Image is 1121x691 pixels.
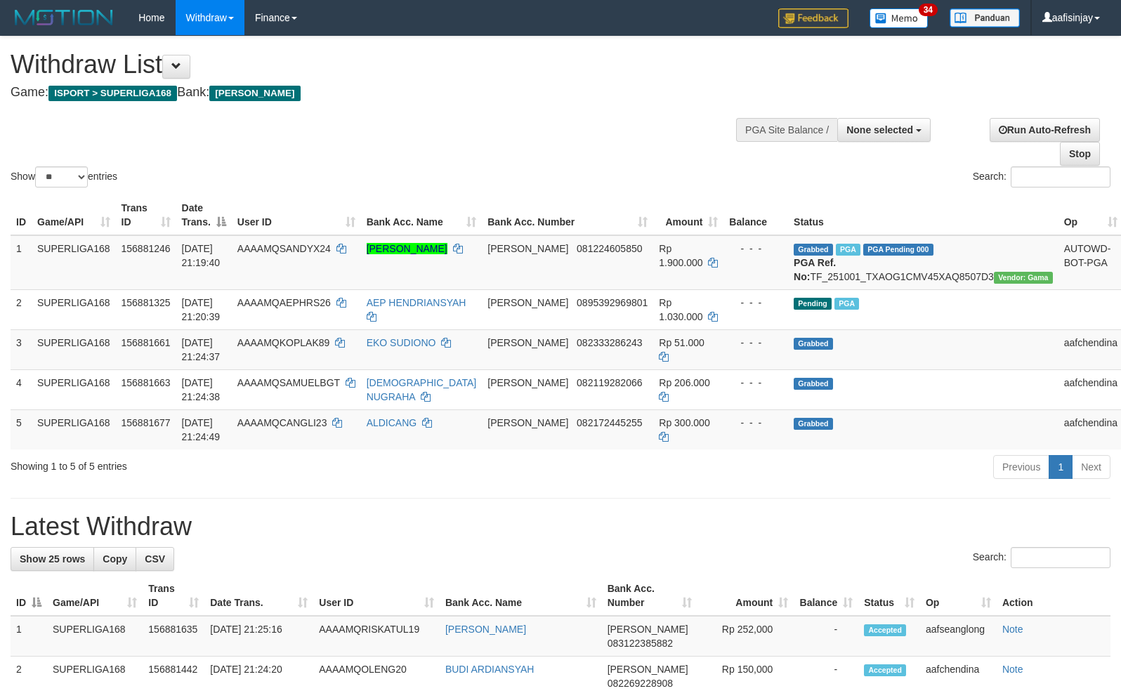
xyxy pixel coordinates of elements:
[997,576,1110,616] th: Action
[487,337,568,348] span: [PERSON_NAME]
[11,616,47,657] td: 1
[863,244,933,256] span: PGA Pending
[232,195,361,235] th: User ID: activate to sort column ascending
[864,624,906,636] span: Accepted
[32,409,116,449] td: SUPERLIGA168
[1049,455,1073,479] a: 1
[788,195,1058,235] th: Status
[11,329,32,369] td: 3
[11,166,117,187] label: Show entries
[794,338,833,350] span: Grabbed
[32,289,116,329] td: SUPERLIGA168
[11,513,1110,541] h1: Latest Withdraw
[182,417,221,442] span: [DATE] 21:24:49
[697,576,794,616] th: Amount: activate to sort column ascending
[794,418,833,430] span: Grabbed
[577,417,642,428] span: Copy 082172445255 to clipboard
[794,576,858,616] th: Balance: activate to sort column ascending
[136,547,174,571] a: CSV
[204,616,313,657] td: [DATE] 21:25:16
[920,616,997,657] td: aafseanglong
[487,377,568,388] span: [PERSON_NAME]
[602,576,698,616] th: Bank Acc. Number: activate to sort column ascending
[994,272,1053,284] span: Vendor URL: https://trx31.1velocity.biz
[659,243,702,268] span: Rp 1.900.000
[122,337,171,348] span: 156881661
[950,8,1020,27] img: panduan.png
[794,616,858,657] td: -
[48,86,177,101] span: ISPORT > SUPERLIGA168
[237,297,331,308] span: AAAAMQAEPHRS26
[11,547,94,571] a: Show 25 rows
[209,86,300,101] span: [PERSON_NAME]
[11,7,117,28] img: MOTION_logo.png
[47,616,143,657] td: SUPERLIGA168
[103,553,127,565] span: Copy
[47,576,143,616] th: Game/API: activate to sort column ascending
[182,243,221,268] span: [DATE] 21:19:40
[487,417,568,428] span: [PERSON_NAME]
[93,547,136,571] a: Copy
[122,297,171,308] span: 156881325
[313,576,440,616] th: User ID: activate to sort column ascending
[367,377,477,402] a: [DEMOGRAPHIC_DATA] NUGRAHA
[973,166,1110,187] label: Search:
[659,377,709,388] span: Rp 206.000
[367,417,417,428] a: ALDICANG
[659,417,709,428] span: Rp 300.000
[182,337,221,362] span: [DATE] 21:24:37
[837,118,931,142] button: None selected
[122,243,171,254] span: 156881246
[729,376,782,390] div: - - -
[237,337,330,348] span: AAAAMQKOPLAK89
[367,297,466,308] a: AEP HENDRIANSYAH
[864,664,906,676] span: Accepted
[836,244,860,256] span: Marked by aafandaneth
[122,417,171,428] span: 156881677
[1060,142,1100,166] a: Stop
[834,298,859,310] span: Marked by aafandaneth
[143,616,204,657] td: 156881635
[653,195,723,235] th: Amount: activate to sort column ascending
[577,377,642,388] span: Copy 082119282066 to clipboard
[794,257,836,282] b: PGA Ref. No:
[736,118,837,142] div: PGA Site Balance /
[608,638,673,649] span: Copy 083122385882 to clipboard
[11,86,733,100] h4: Game: Bank:
[204,576,313,616] th: Date Trans.: activate to sort column ascending
[608,678,673,689] span: Copy 082269228908 to clipboard
[11,409,32,449] td: 5
[794,378,833,390] span: Grabbed
[608,664,688,675] span: [PERSON_NAME]
[32,369,116,409] td: SUPERLIGA168
[577,243,642,254] span: Copy 081224605850 to clipboard
[990,118,1100,142] a: Run Auto-Refresh
[697,616,794,657] td: Rp 252,000
[32,329,116,369] td: SUPERLIGA168
[659,337,704,348] span: Rp 51.000
[11,195,32,235] th: ID
[361,195,483,235] th: Bank Acc. Name: activate to sort column ascending
[237,243,331,254] span: AAAAMQSANDYX24
[973,547,1110,568] label: Search:
[729,416,782,430] div: - - -
[143,576,204,616] th: Trans ID: activate to sort column ascending
[919,4,938,16] span: 34
[11,51,733,79] h1: Withdraw List
[313,616,440,657] td: AAAAMQRISKATUL19
[445,624,526,635] a: [PERSON_NAME]
[846,124,913,136] span: None selected
[778,8,848,28] img: Feedback.jpg
[11,576,47,616] th: ID: activate to sort column descending
[1011,547,1110,568] input: Search:
[729,336,782,350] div: - - -
[145,553,165,565] span: CSV
[116,195,176,235] th: Trans ID: activate to sort column ascending
[182,297,221,322] span: [DATE] 21:20:39
[1002,624,1023,635] a: Note
[11,235,32,290] td: 1
[993,455,1049,479] a: Previous
[440,576,602,616] th: Bank Acc. Name: activate to sort column ascending
[237,377,340,388] span: AAAAMQSAMUELBGT
[11,289,32,329] td: 2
